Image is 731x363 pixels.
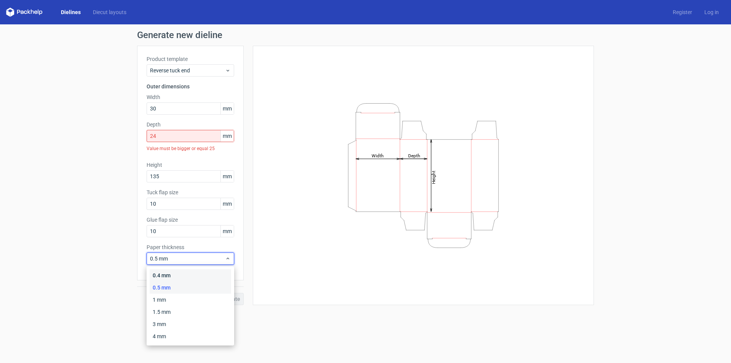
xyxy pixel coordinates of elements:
[137,30,594,40] h1: Generate new dieline
[147,216,234,224] label: Glue flap size
[55,8,87,16] a: Dielines
[220,130,234,142] span: mm
[147,93,234,101] label: Width
[220,103,234,114] span: mm
[147,83,234,90] h3: Outer dimensions
[150,255,225,262] span: 0.5 mm
[220,171,234,182] span: mm
[150,330,231,342] div: 4 mm
[147,142,234,155] div: Value must be bigger or equal 25
[147,55,234,63] label: Product template
[431,170,436,184] tspan: Height
[698,8,725,16] a: Log in
[147,189,234,196] label: Tuck flap size
[150,294,231,306] div: 1 mm
[150,281,231,294] div: 0.5 mm
[147,243,234,251] label: Paper thickness
[220,225,234,237] span: mm
[150,67,225,74] span: Reverse tuck end
[667,8,698,16] a: Register
[372,153,384,158] tspan: Width
[150,318,231,330] div: 3 mm
[147,161,234,169] label: Height
[220,198,234,209] span: mm
[147,121,234,128] label: Depth
[150,269,231,281] div: 0.4 mm
[408,153,420,158] tspan: Depth
[87,8,132,16] a: Diecut layouts
[150,306,231,318] div: 1.5 mm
